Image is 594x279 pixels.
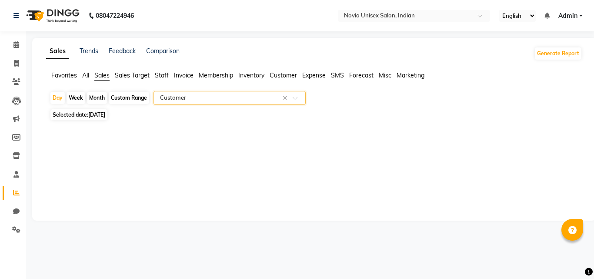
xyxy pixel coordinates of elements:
span: SMS [331,71,344,79]
span: Inventory [238,71,264,79]
span: [DATE] [88,111,105,118]
div: Custom Range [109,92,149,104]
button: Generate Report [535,47,581,60]
span: Misc [379,71,391,79]
span: All [82,71,89,79]
span: Sales [94,71,110,79]
span: Expense [302,71,326,79]
span: Staff [155,71,169,79]
span: Clear all [283,94,290,103]
div: Day [50,92,65,104]
a: Trends [80,47,98,55]
span: Membership [199,71,233,79]
span: Sales Target [115,71,150,79]
div: Month [87,92,107,104]
a: Sales [46,44,69,59]
span: Favorites [51,71,77,79]
iframe: chat widget [557,244,585,270]
span: Admin [558,11,577,20]
div: Week [67,92,85,104]
span: Customer [270,71,297,79]
span: Selected date: [50,109,107,120]
a: Feedback [109,47,136,55]
span: Forecast [349,71,374,79]
span: Invoice [174,71,194,79]
span: Marketing [397,71,424,79]
img: logo [22,3,82,28]
b: 08047224946 [96,3,134,28]
a: Comparison [146,47,180,55]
